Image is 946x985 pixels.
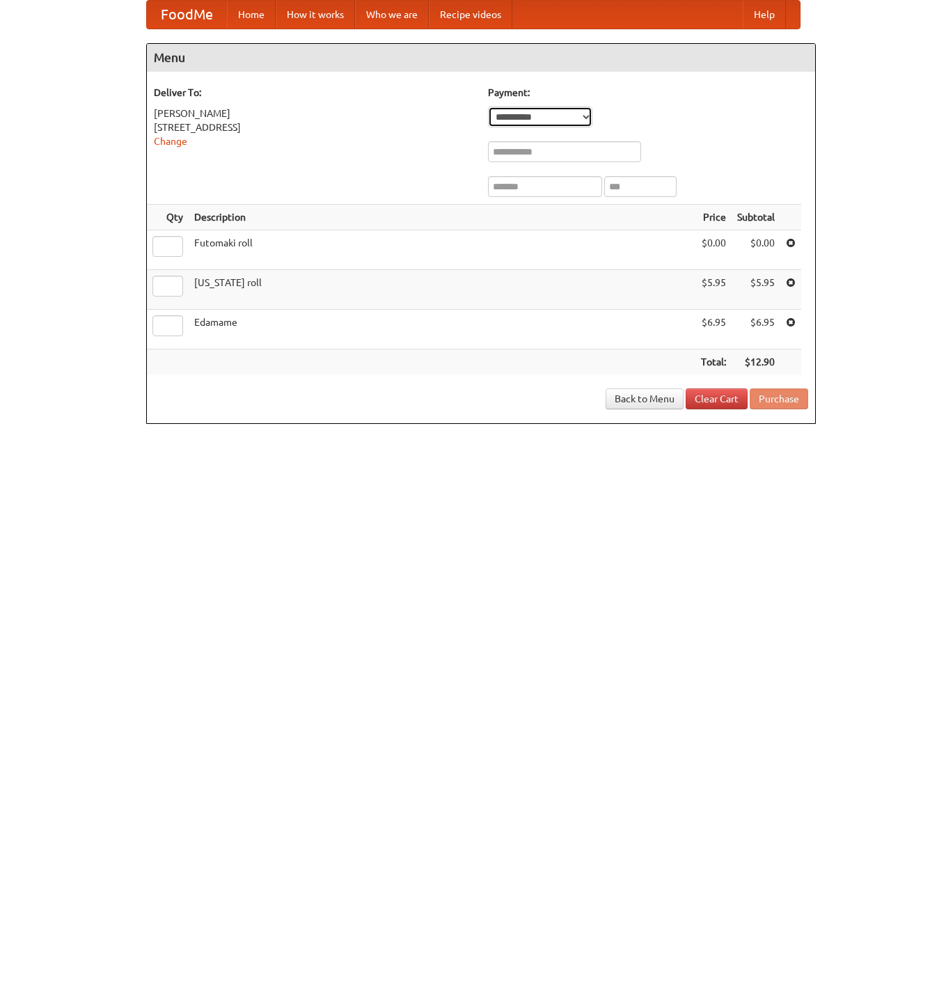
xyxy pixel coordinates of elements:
th: Subtotal [732,205,780,230]
a: Help [743,1,786,29]
div: [STREET_ADDRESS] [154,120,474,134]
td: $6.95 [732,310,780,349]
td: $0.00 [732,230,780,270]
td: $6.95 [695,310,732,349]
a: Change [154,136,187,147]
th: $12.90 [732,349,780,375]
a: Home [227,1,276,29]
td: Futomaki roll [189,230,695,270]
td: [US_STATE] roll [189,270,695,310]
a: How it works [276,1,355,29]
th: Price [695,205,732,230]
a: Recipe videos [429,1,512,29]
a: Back to Menu [606,388,684,409]
th: Description [189,205,695,230]
td: $5.95 [732,270,780,310]
td: $0.00 [695,230,732,270]
td: Edamame [189,310,695,349]
th: Total: [695,349,732,375]
a: Who we are [355,1,429,29]
div: [PERSON_NAME] [154,107,474,120]
td: $5.95 [695,270,732,310]
h5: Payment: [488,86,808,100]
button: Purchase [750,388,808,409]
h4: Menu [147,44,815,72]
th: Qty [147,205,189,230]
h5: Deliver To: [154,86,474,100]
a: Clear Cart [686,388,748,409]
a: FoodMe [147,1,227,29]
